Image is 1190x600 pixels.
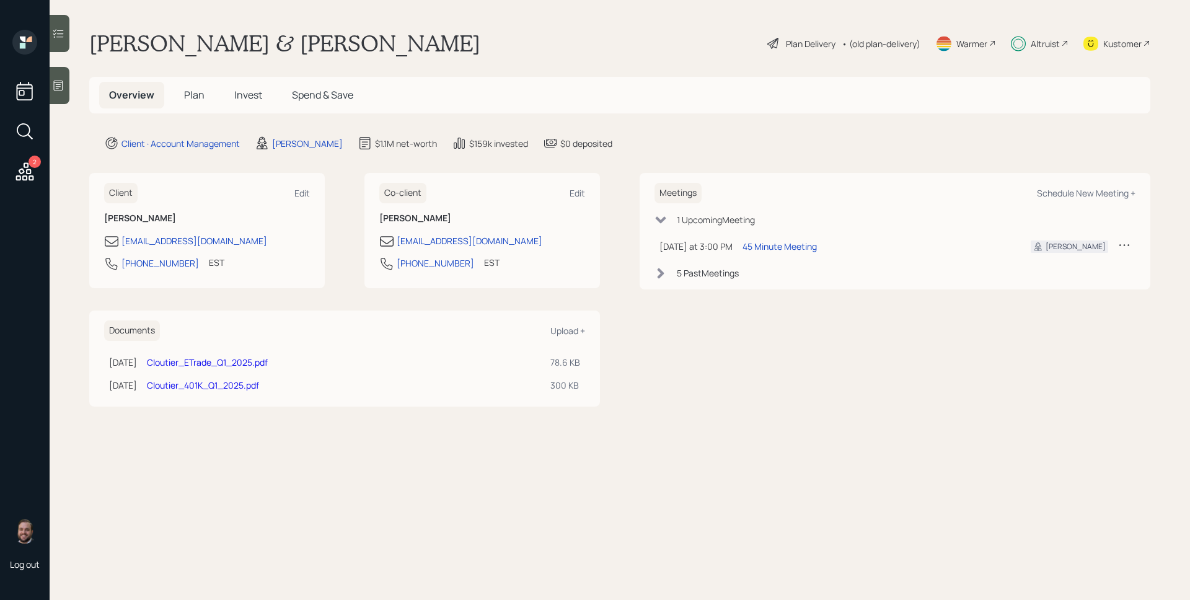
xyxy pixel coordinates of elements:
span: Overview [109,88,154,102]
div: [PERSON_NAME] [272,137,343,150]
div: [DATE] at 3:00 PM [659,240,733,253]
div: Altruist [1031,37,1060,50]
div: $1.1M net-worth [375,137,437,150]
div: 1 Upcoming Meeting [677,213,755,226]
div: [EMAIL_ADDRESS][DOMAIN_NAME] [397,234,542,247]
div: [DATE] [109,379,137,392]
div: EST [209,256,224,269]
h6: Client [104,183,138,203]
h6: [PERSON_NAME] [379,213,585,224]
a: Cloutier_401K_Q1_2025.pdf [147,379,259,391]
div: $0 deposited [560,137,612,150]
div: Kustomer [1103,37,1142,50]
div: [PHONE_NUMBER] [121,257,199,270]
div: 300 KB [550,379,580,392]
h6: Co-client [379,183,426,203]
div: Warmer [956,37,987,50]
h1: [PERSON_NAME] & [PERSON_NAME] [89,30,480,57]
div: Edit [570,187,585,199]
div: Plan Delivery [786,37,835,50]
span: Invest [234,88,262,102]
div: 78.6 KB [550,356,580,369]
div: 2 [29,156,41,168]
img: james-distasi-headshot.png [12,519,37,544]
span: Plan [184,88,205,102]
div: [DATE] [109,356,137,369]
div: • (old plan-delivery) [842,37,920,50]
div: 45 Minute Meeting [743,240,817,253]
div: 5 Past Meeting s [677,267,739,280]
div: EST [484,256,500,269]
div: [PERSON_NAME] [1046,241,1106,252]
div: Upload + [550,325,585,337]
div: Client · Account Management [121,137,240,150]
h6: Meetings [654,183,702,203]
div: Schedule New Meeting + [1037,187,1135,199]
h6: [PERSON_NAME] [104,213,310,224]
div: Edit [294,187,310,199]
div: Log out [10,558,40,570]
div: [PHONE_NUMBER] [397,257,474,270]
h6: Documents [104,320,160,341]
div: $159k invested [469,137,528,150]
span: Spend & Save [292,88,353,102]
a: Cloutier_ETrade_Q1_2025.pdf [147,356,268,368]
div: [EMAIL_ADDRESS][DOMAIN_NAME] [121,234,267,247]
